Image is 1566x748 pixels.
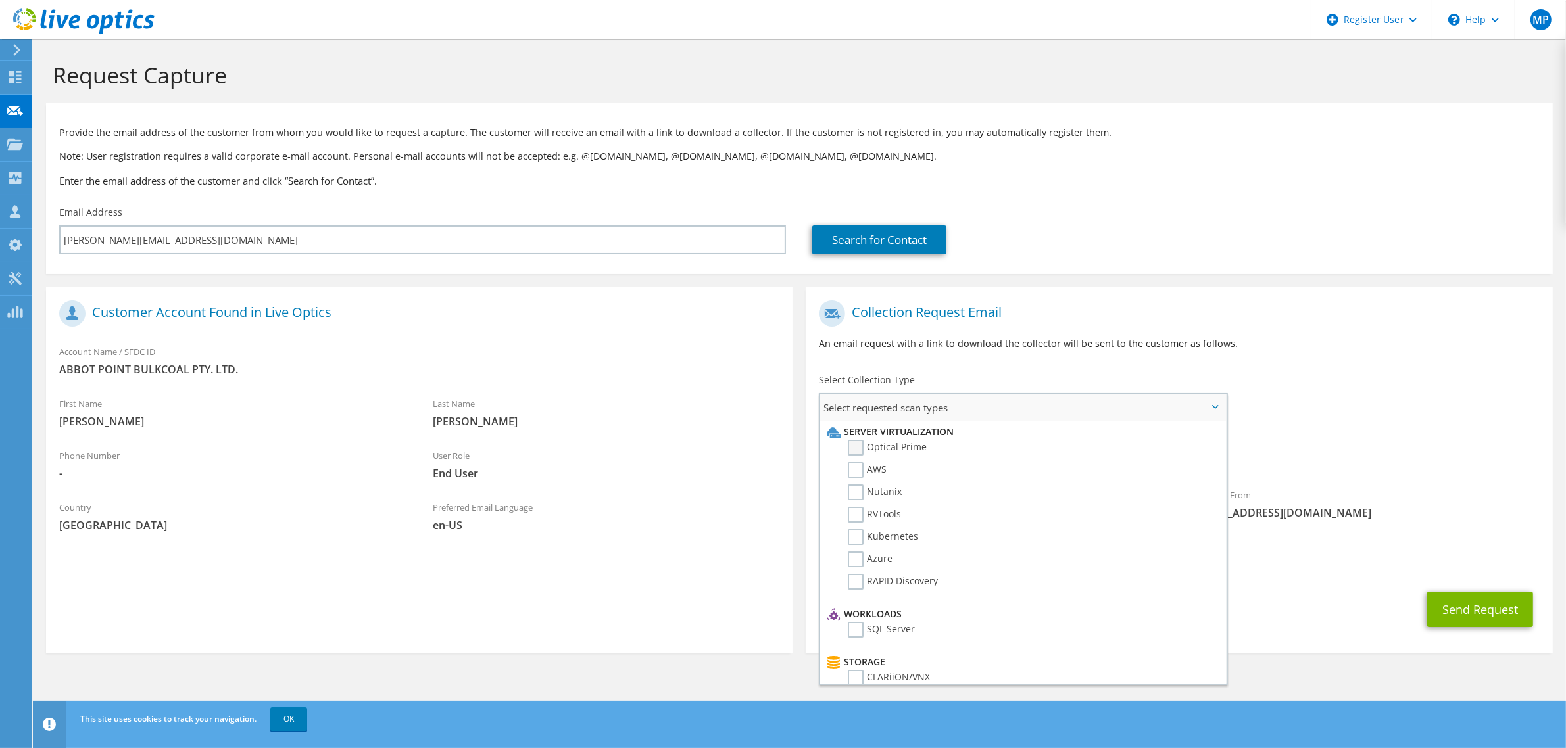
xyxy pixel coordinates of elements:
[848,670,930,686] label: CLARiiON/VNX
[46,338,793,383] div: Account Name / SFDC ID
[420,442,793,487] div: User Role
[823,424,1219,440] li: Server Virtualization
[80,713,257,724] span: This site uses cookies to track your navigation.
[1448,14,1460,26] svg: \n
[59,126,1540,140] p: Provide the email address of the customer from whom you would like to request a capture. The cust...
[848,484,902,500] label: Nutanix
[819,300,1532,327] h1: Collection Request Email
[1192,505,1540,520] span: [EMAIL_ADDRESS][DOMAIN_NAME]
[59,362,779,377] span: ABBOT POINT BULKCOAL PTY. LTD.
[59,300,773,327] h1: Customer Account Found in Live Optics
[848,551,893,567] label: Azure
[46,442,420,487] div: Phone Number
[59,174,1540,188] h3: Enter the email address of the customer and click “Search for Contact”.
[823,654,1219,670] li: Storage
[806,426,1552,475] div: Requested Collections
[848,440,927,456] label: Optical Prime
[848,529,918,545] label: Kubernetes
[433,414,780,429] span: [PERSON_NAME]
[59,149,1540,164] p: Note: User registration requires a valid corporate e-mail account. Personal e-mail accounts will ...
[59,518,406,532] span: [GEOGRAPHIC_DATA]
[59,206,122,219] label: Email Address
[420,390,793,435] div: Last Name
[820,394,1225,421] span: Select requested scan types
[812,225,946,254] a: Search for Contact
[59,414,406,429] span: [PERSON_NAME]
[848,574,938,590] label: RAPID Discovery
[433,518,780,532] span: en-US
[53,61,1540,89] h1: Request Capture
[819,373,915,386] label: Select Collection Type
[1530,9,1552,30] span: MP
[823,606,1219,622] li: Workloads
[848,462,887,478] label: AWS
[1427,592,1533,627] button: Send Request
[1179,481,1553,526] div: Sender & From
[806,533,1552,578] div: CC & Reply To
[270,707,307,731] a: OK
[806,481,1179,526] div: To
[59,466,406,480] span: -
[848,507,901,523] label: RVTools
[433,466,780,480] span: End User
[420,494,793,539] div: Preferred Email Language
[46,390,420,435] div: First Name
[46,494,420,539] div: Country
[848,622,915,638] label: SQL Server
[819,337,1539,351] p: An email request with a link to download the collector will be sent to the customer as follows.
